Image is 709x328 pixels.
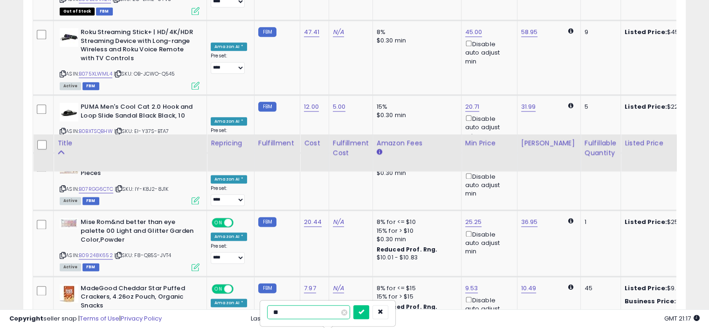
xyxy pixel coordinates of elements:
[79,127,113,135] a: B0BXTSQBHW
[81,28,194,65] b: Roku Streaming Stick+ | HD/4K/HDR Streaming Device with Long-range Wireless and Roku Voice Remote...
[83,263,99,271] span: FBM
[60,218,200,270] div: ASIN:
[258,283,276,293] small: FBM
[625,103,702,111] div: $22.73
[377,284,454,293] div: 8% for <= $15
[81,103,194,122] b: PUMA Men's Cool Cat 2.0 Hook and Loop Slide Sandal Black Black, 10
[465,284,478,293] a: 9.53
[333,217,344,227] a: N/A
[213,219,224,227] span: ON
[664,314,700,323] span: 2025-09-9 21:17 GMT
[251,314,700,323] div: Last InventoryLab Update: 2 hours ago.
[465,295,510,322] div: Disable auto adjust min
[211,138,250,148] div: Repricing
[114,70,175,77] span: | SKU: OB-JCWO-Q545
[83,197,99,205] span: FBM
[211,42,247,51] div: Amazon AI *
[60,161,200,204] div: ASIN:
[81,218,194,246] b: Mise Rom&nd better than eye palette 00 Light and Glitter Garden Color,Powder
[211,299,247,307] div: Amazon AI *
[585,138,617,158] div: Fulfillable Quantity
[258,217,276,227] small: FBM
[211,243,247,264] div: Preset:
[625,297,676,306] b: Business Price:
[258,102,276,112] small: FBM
[465,138,513,148] div: Min Price
[625,217,667,226] b: Listed Price:
[114,251,171,259] span: | SKU: F8-QB5S-JVT4
[211,127,247,148] div: Preset:
[60,82,81,90] span: All listings currently available for purchase on Amazon
[304,28,319,37] a: 47.41
[57,138,203,148] div: Title
[60,284,78,303] img: 411Za5RFmFL._SL40_.jpg
[79,251,113,259] a: B09248K652
[211,53,247,74] div: Preset:
[304,217,322,227] a: 20.44
[465,171,510,198] div: Disable auto adjust min
[465,217,482,227] a: 25.25
[465,28,482,37] a: 45.00
[60,103,200,146] div: ASIN:
[625,28,702,36] div: $45.47
[9,314,162,323] div: seller snap | |
[333,138,369,158] div: Fulfillment Cost
[625,297,702,306] div: $9.53
[258,27,276,37] small: FBM
[96,7,113,15] span: FBM
[465,102,480,112] a: 20.71
[377,293,454,301] div: 15% for > $15
[9,314,43,323] strong: Copyright
[79,185,113,193] a: B07RGG6CTC
[585,28,613,36] div: 9
[377,36,454,45] div: $0.30 min
[333,102,346,112] a: 5.00
[304,284,316,293] a: 7.97
[79,70,112,78] a: B075XLWML4
[377,235,454,244] div: $0.30 min
[521,28,538,37] a: 58.95
[521,284,537,293] a: 10.49
[60,218,78,228] img: 41DAFBORuDL._SL40_.jpg
[377,111,454,119] div: $0.30 min
[625,138,705,148] div: Listed Price
[585,284,613,293] div: 45
[625,284,667,293] b: Listed Price:
[232,285,247,293] span: OFF
[60,197,81,205] span: All listings currently available for purchase on Amazon
[211,175,247,183] div: Amazon AI *
[625,218,702,226] div: $25.25
[211,117,247,126] div: Amazon AI *
[121,314,162,323] a: Privacy Policy
[83,82,99,90] span: FBM
[60,28,200,89] div: ASIN:
[377,169,454,177] div: $0.30 min
[625,284,702,293] div: $9.53
[60,103,78,121] img: 31rGx2QNcGL._SL40_.jpg
[377,218,454,226] div: 8% for <= $10
[80,314,119,323] a: Terms of Use
[521,138,577,148] div: [PERSON_NAME]
[377,138,457,148] div: Amazon Fees
[232,219,247,227] span: OFF
[211,185,247,206] div: Preset:
[211,232,247,241] div: Amazon AI *
[333,28,344,37] a: N/A
[465,39,510,66] div: Disable auto adjust min
[585,103,613,111] div: 5
[81,284,194,313] b: MadeGood Cheddar Star Puffed Crackers, 4.26oz Pouch, Organic Snacks
[60,7,95,15] span: All listings that are currently out of stock and unavailable for purchase on Amazon
[114,127,169,135] span: | SKU: EI-Y37S-BTA7
[465,229,510,256] div: Disable auto adjust min
[521,217,538,227] a: 36.95
[377,28,454,36] div: 8%
[521,102,536,112] a: 31.99
[115,185,168,193] span: | SKU: IY-K8J2-8J1K
[333,284,344,293] a: N/A
[585,218,613,226] div: 1
[377,245,438,253] b: Reduced Prof. Rng.
[304,102,319,112] a: 12.00
[377,254,454,262] div: $10.01 - $10.83
[60,28,78,47] img: 31VvhUJtmhL._SL40_.jpg
[465,113,510,140] div: Disable auto adjust min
